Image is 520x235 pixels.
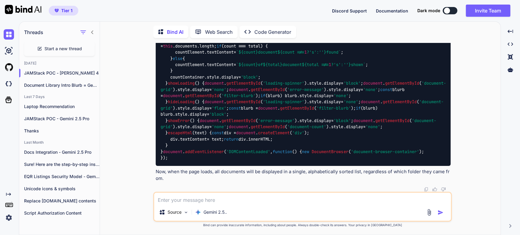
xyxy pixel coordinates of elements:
[331,124,343,129] span: style
[205,28,233,36] p: Web Search
[309,99,321,105] span: style
[203,209,227,215] p: Gemini 2.5..
[258,118,295,123] span: 'error-message'
[195,209,201,215] img: Gemini 2.5 Pro
[229,87,248,92] span: document
[24,70,100,76] p: JAMStack POC - [PERSON_NAME] 4
[319,50,324,55] span: ''
[4,212,14,223] img: settings
[173,56,182,61] span: else
[239,50,258,55] span: ${count}
[207,50,234,55] span: textContent
[19,61,100,66] h2: [DATE]
[314,93,331,98] span: display
[4,29,14,40] img: chat
[324,81,341,86] span: display
[153,223,452,227] p: Bind can provide inaccurate information, including about people. Always double-check its answers....
[254,28,291,36] p: Code Generator
[334,62,341,67] span: 's'
[167,28,183,36] p: Bind AI
[356,105,360,111] span: if
[466,5,510,17] button: Invite Team
[24,29,43,36] h1: Threads
[332,8,367,13] span: Discord Support
[175,43,197,49] span: documents
[192,105,209,111] span: display
[278,50,326,55] span: ${count !== ? : }
[236,50,341,55] span: ` document found`
[24,128,100,134] p: Thanks
[273,149,292,154] span: function
[44,46,82,52] span: Start a new thread
[239,62,258,67] span: ${count}
[351,149,419,154] span: 'document-browser-container'
[363,87,377,92] span: 'none'
[212,130,224,136] span: const
[226,99,260,105] span: getElementById
[209,112,226,117] span: 'block'
[287,124,326,129] span: 'document-count'
[55,9,59,12] img: premium
[163,149,182,154] span: document
[163,43,173,49] span: this
[221,74,239,80] span: display
[302,149,309,154] span: new
[212,87,226,92] span: 'none'
[190,112,207,117] span: display
[207,62,234,67] span: textContent
[19,94,100,99] h2: Last 7 Days
[168,81,195,86] span: showLoading
[376,8,408,13] span: Documentation
[363,81,382,86] span: document
[178,105,190,111] span: style
[185,93,219,98] span: getElementById
[19,140,100,145] h2: Last Month
[317,105,351,111] span: 'filter-blurb'
[263,62,282,67] span: ${total}
[304,50,307,55] span: 1
[212,105,226,111] span: 'flex'
[343,81,360,86] span: 'block'
[5,5,41,14] img: Bind AI
[180,136,207,142] span: textContent
[382,99,416,105] span: getElementById
[312,149,348,154] span: DocumentBrowser
[24,174,100,180] p: EQR Listings Security Model - Gemini
[329,87,341,92] span: style
[175,112,187,117] span: style
[168,99,195,105] span: hideLoading
[334,93,348,98] span: 'none'
[24,210,100,216] p: Script Authorization Content
[258,105,278,111] span: document
[241,74,258,80] span: 'block'
[195,130,204,136] span: text
[217,43,221,49] span: if
[263,99,304,105] span: 'loading-spinner'
[441,187,446,192] img: dislike
[417,8,440,14] span: Dark mode
[178,124,190,129] span: style
[204,81,224,86] span: document
[24,103,100,110] p: Laptop Recommendation
[375,118,409,123] span: getElementById
[360,99,380,105] span: document
[192,124,209,129] span: display
[24,186,100,192] p: Unicode icons & symbols
[236,62,365,67] span: ` of document shown`
[49,6,78,16] button: premiumTier 1
[61,8,73,14] span: Tier 1
[365,124,380,129] span: 'none'
[163,93,182,98] span: document
[168,118,190,123] span: showError
[346,124,363,129] span: display
[161,118,436,129] span: 'document-grid'
[426,209,433,216] img: attachment
[299,93,312,98] span: style
[287,87,324,92] span: 'error-message'
[226,149,270,154] span: 'DOMContentLoaded'
[221,118,256,123] span: getElementById
[24,198,100,204] p: Replace [DOMAIN_NAME] contents
[353,118,373,123] span: document
[24,149,100,155] p: Docs Integration - Gemini 2.5 Pro
[4,46,14,56] img: ai-studio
